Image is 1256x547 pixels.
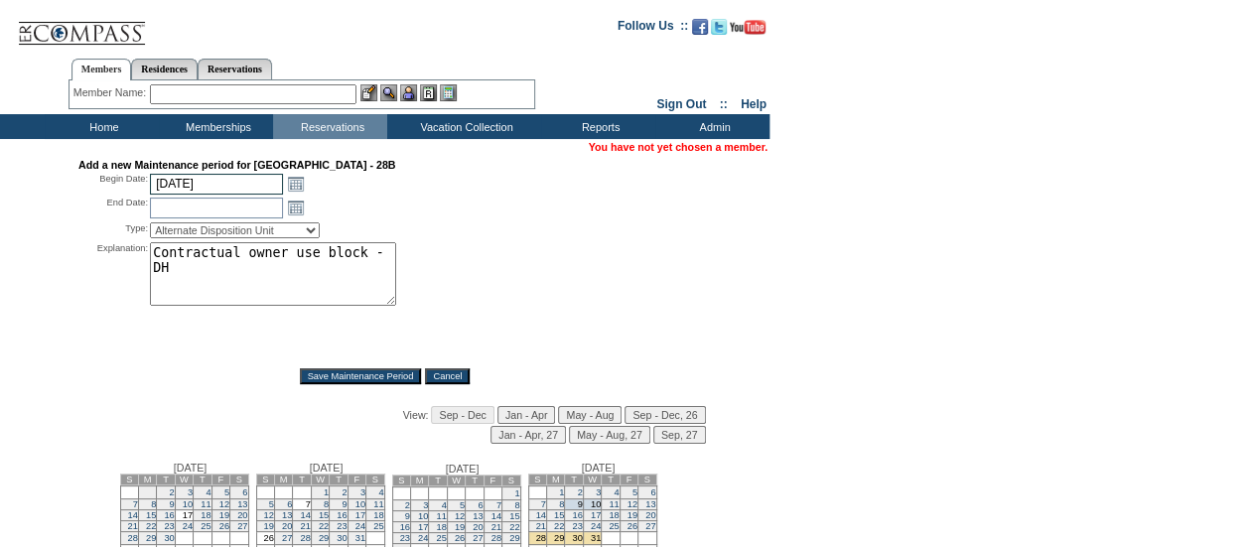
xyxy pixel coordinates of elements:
[645,499,655,509] a: 13
[509,511,519,521] a: 15
[355,533,365,543] a: 31
[337,510,347,520] a: 16
[692,25,708,37] a: Become our fan on Facebook
[78,159,395,171] strong: Add a new Maintenance period for [GEOGRAPHIC_DATA] - 28B
[157,475,175,485] td: T
[201,510,210,520] a: 18
[572,521,582,531] a: 23
[591,510,601,520] a: 17
[446,463,480,475] span: [DATE]
[342,499,347,509] a: 9
[380,84,397,101] img: View
[138,475,156,485] td: M
[514,500,519,510] a: 8
[528,475,546,485] td: S
[609,521,619,531] a: 25
[583,475,601,485] td: W
[628,499,637,509] a: 12
[431,406,493,424] input: Sep - Dec
[170,499,175,509] a: 9
[324,487,329,497] a: 1
[473,511,483,521] a: 13
[602,475,620,485] td: T
[256,532,274,545] td: 26
[71,59,132,80] a: Members
[282,510,292,520] a: 13
[436,511,446,521] a: 11
[565,499,583,510] td: 9
[310,462,344,474] span: [DATE]
[514,488,519,498] a: 1
[146,521,156,531] a: 22
[558,406,622,424] input: May - Aug
[423,500,428,510] a: 3
[373,510,383,520] a: 18
[582,462,616,474] span: [DATE]
[264,510,274,520] a: 12
[282,521,292,531] a: 20
[536,521,546,531] a: 21
[400,84,417,101] img: Impersonate
[410,476,428,486] td: M
[618,17,688,41] td: Follow Us ::
[237,499,247,509] a: 13
[285,173,307,195] a: Open the calendar popup.
[355,499,365,509] a: 10
[164,510,174,520] a: 16
[473,522,483,532] a: 20
[436,522,446,532] a: 18
[656,97,706,111] a: Sign Out
[330,475,348,485] td: T
[583,532,601,545] td: 31
[583,499,601,510] td: 10
[541,114,655,139] td: Reports
[628,510,637,520] a: 19
[360,487,365,497] a: 3
[496,500,501,510] a: 7
[509,522,519,532] a: 22
[274,475,292,485] td: M
[128,533,138,543] a: 28
[219,510,229,520] a: 19
[201,521,210,531] a: 25
[128,510,138,520] a: 14
[378,487,383,497] a: 4
[300,521,310,531] a: 21
[466,476,484,486] td: T
[319,510,329,520] a: 15
[256,475,274,485] td: S
[625,406,705,424] input: Sep - Dec, 26
[337,521,347,531] a: 23
[133,499,138,509] a: 7
[418,522,428,532] a: 17
[655,114,769,139] td: Admin
[282,533,292,543] a: 27
[146,533,156,543] a: 29
[170,487,175,497] a: 2
[491,533,501,543] a: 28
[392,476,410,486] td: S
[546,475,564,485] td: M
[484,476,501,486] td: F
[17,5,146,46] img: Compass Home
[230,475,248,485] td: S
[650,487,655,497] a: 6
[311,475,329,485] td: W
[237,521,247,531] a: 27
[151,499,156,509] a: 8
[183,499,193,509] a: 10
[554,510,564,520] a: 15
[373,499,383,509] a: 11
[78,173,148,195] div: Begin Date:
[337,533,347,543] a: 30
[403,409,429,421] span: View:
[455,533,465,543] a: 26
[45,114,159,139] td: Home
[164,521,174,531] a: 23
[128,521,138,531] a: 21
[420,84,437,101] img: Reservations
[478,500,483,510] a: 6
[366,475,384,485] td: S
[490,426,566,444] input: Jan - Apr, 27
[692,19,708,35] img: Become our fan on Facebook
